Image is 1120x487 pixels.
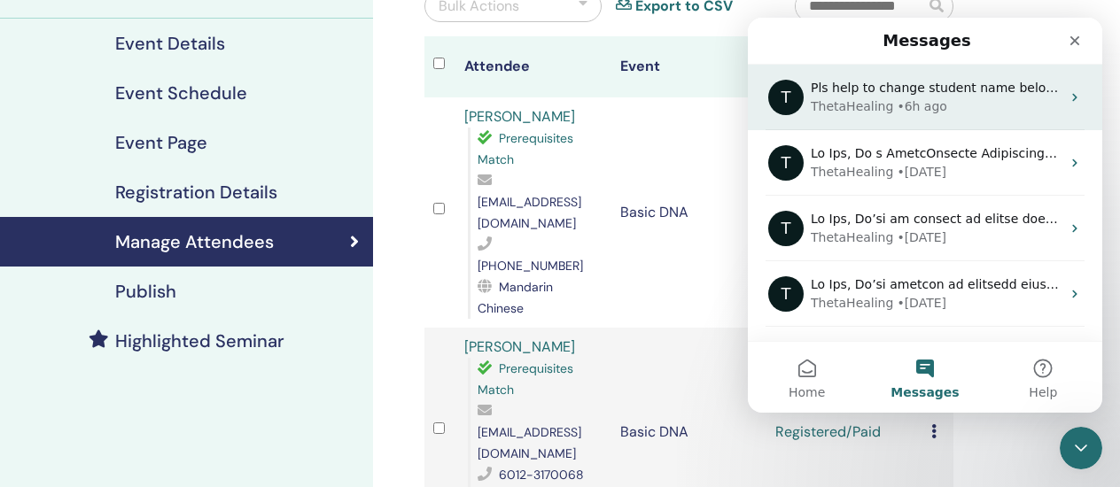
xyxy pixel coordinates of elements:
div: ThetaHealing [63,276,145,295]
button: Messages [118,324,236,395]
span: Help [281,368,309,381]
div: Profile image for ThetaHealing [20,259,56,294]
h4: Event Details [115,33,225,54]
div: Profile image for ThetaHealing [20,193,56,228]
h4: Publish [115,281,176,302]
span: Prerequisites Match [478,360,573,398]
div: • 6h ago [149,80,199,98]
span: Mandarin Chinese [478,279,553,316]
td: Basic DNA [611,97,766,328]
div: ThetaHealing [63,211,145,229]
span: Pls help to change student name below, thanks ! 1. [EMAIL_ADDRESS][DOMAIN_NAME] acc name change t... [63,63,868,77]
span: 6012-3170068 [499,467,584,483]
h4: Event Schedule [115,82,247,104]
h4: Event Page [115,132,207,153]
iframe: Intercom live chat [1060,427,1102,469]
span: Prerequisites Match [478,130,573,167]
div: • [DATE] [149,276,198,295]
button: Help [237,324,354,395]
a: [PERSON_NAME] [464,107,575,126]
div: ThetaHealing [63,80,145,98]
h4: Highlighted Seminar [115,330,284,352]
a: [PERSON_NAME] [464,337,575,356]
span: [PHONE_NUMBER] [478,258,583,274]
div: • [DATE] [149,211,198,229]
span: Messages [143,368,211,381]
th: Event [611,36,766,97]
th: Attendee [455,36,611,97]
div: Profile image for ThetaHealing [20,128,56,163]
span: [EMAIL_ADDRESS][DOMAIN_NAME] [478,194,581,231]
div: ThetaHealing [63,145,145,164]
span: Home [41,368,77,381]
h4: Manage Attendees [115,231,274,252]
iframe: Intercom live chat [748,18,1102,413]
div: • [DATE] [149,145,198,164]
span: [EMAIL_ADDRESS][DOMAIN_NAME] [478,424,581,461]
h4: Registration Details [115,182,277,203]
